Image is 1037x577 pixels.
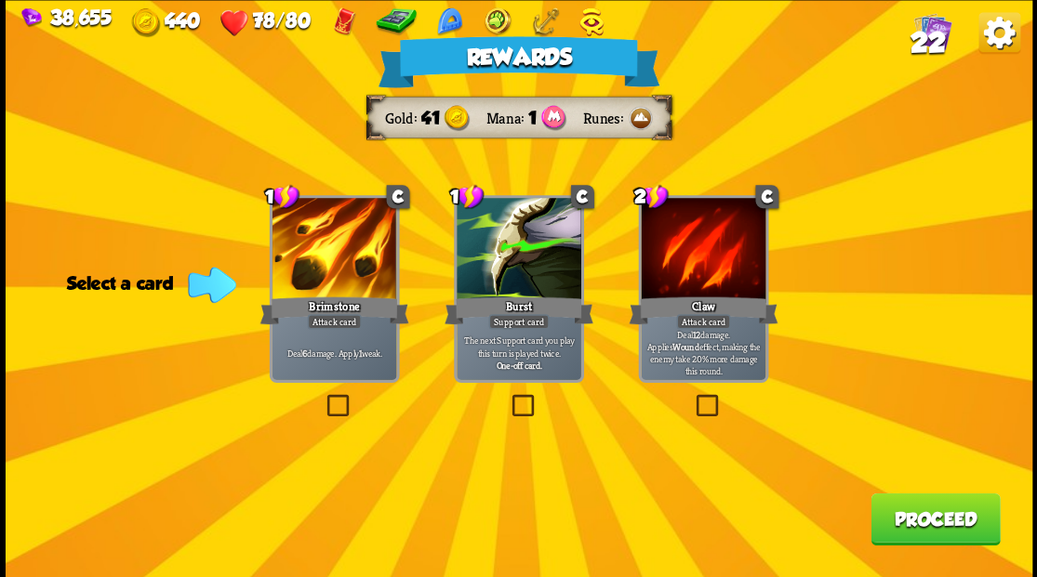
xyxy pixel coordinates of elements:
div: Mana [485,108,528,127]
span: 78/80 [253,7,310,31]
b: 12 [692,328,700,340]
img: Golden Paw - Enemies drop more gold. [483,7,512,36]
div: Claw [629,294,778,327]
p: Deal damage. Applies effect, making the enemy take 20% more damage this round. [644,328,762,377]
img: Earth.png [627,105,653,131]
img: Mana_Points.png [540,105,565,131]
b: 1 [358,347,361,359]
div: Select a card [67,272,230,293]
div: C [386,185,409,208]
img: Heart.png [219,7,248,36]
img: Red Envelope - Normal enemies drop an additional card reward. [334,7,357,36]
img: Indicator_Arrow.png [188,267,236,303]
button: Proceed [871,492,1000,544]
b: Wound [671,340,698,352]
span: 1 [528,108,537,128]
div: 1 [265,183,299,209]
div: Gold [384,108,420,127]
div: Support card [488,314,549,329]
b: 6 [302,347,307,359]
div: Gems [21,6,112,29]
span: 22 [910,26,945,58]
span: 41 [420,108,440,128]
div: 2 [633,183,668,209]
img: Calculator - Shop inventory can be reset 3 times. [376,7,417,36]
img: Gold.png [444,105,470,131]
img: Ruler - Increase damage of Scratch, Claw and Maul cards by 2. [435,7,463,36]
span: 440 [165,7,200,31]
div: Rewards [378,36,659,87]
p: The next Support card you play this turn is played twice. [459,334,578,358]
div: Attack card [676,314,730,329]
div: Health [219,7,310,36]
div: Burst [444,294,592,327]
div: Gold [131,7,199,36]
div: Attack card [307,314,361,329]
div: C [570,185,593,208]
p: Deal damage. Apply weak. [275,347,393,359]
img: Cards_Icon.png [913,12,951,50]
b: One-off card. [496,359,541,371]
div: 1 [449,183,484,209]
div: C [755,185,778,208]
img: Anchor - Start each combat with 10 armor. [531,7,559,36]
img: Hieroglyph - Draw a card after using an ability. [578,7,604,36]
img: Options_Button.png [978,12,1020,54]
img: Gem.png [21,7,42,27]
div: Brimstone [259,294,408,327]
div: Runes [582,108,627,127]
div: View all the cards in your deck [913,12,951,55]
img: Gold.png [131,7,160,36]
